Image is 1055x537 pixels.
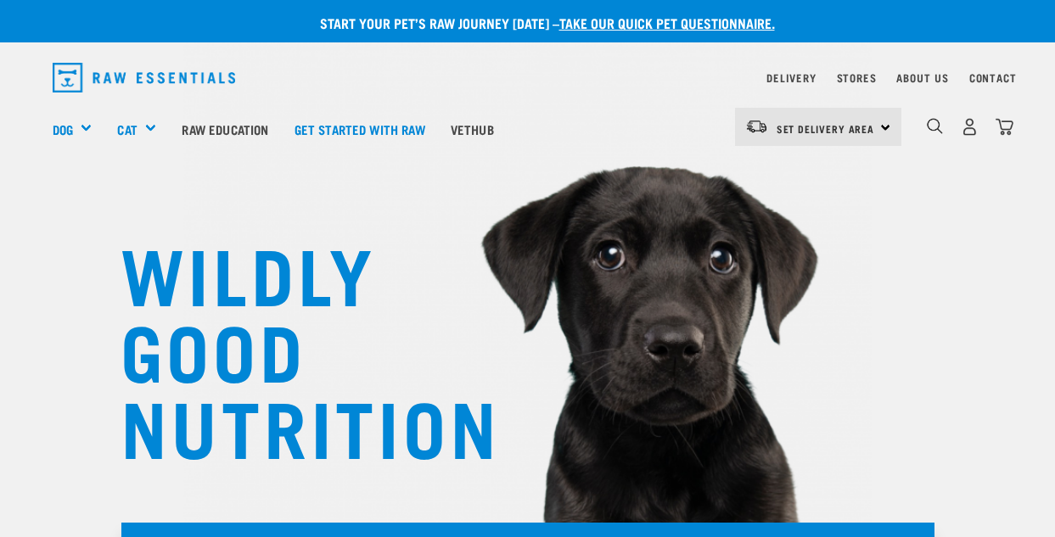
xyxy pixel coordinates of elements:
a: take our quick pet questionnaire. [559,19,775,26]
img: home-icon@2x.png [996,118,1013,136]
a: Cat [117,120,137,139]
a: Get started with Raw [282,95,438,163]
a: Dog [53,120,73,139]
span: Set Delivery Area [777,126,875,131]
a: About Us [896,75,948,81]
a: Delivery [766,75,816,81]
a: Vethub [438,95,507,163]
img: Raw Essentials Logo [53,63,236,92]
nav: dropdown navigation [39,56,1017,99]
img: home-icon-1@2x.png [927,118,943,134]
a: Contact [969,75,1017,81]
a: Raw Education [169,95,281,163]
img: user.png [961,118,979,136]
img: van-moving.png [745,119,768,134]
a: Stores [837,75,877,81]
h1: WILDLY GOOD NUTRITION [121,233,460,462]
